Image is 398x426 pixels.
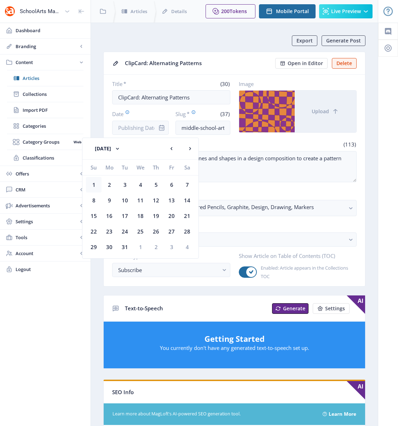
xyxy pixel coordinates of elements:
[23,122,83,129] span: Categories
[16,266,85,273] span: Logout
[148,192,164,208] div: 12
[326,38,361,44] span: Generate Post
[86,192,102,208] div: 8
[102,160,117,175] div: Mo
[16,43,78,50] span: Branding
[148,239,164,255] div: 2
[23,91,83,98] span: Collections
[16,27,85,34] span: Dashboard
[347,295,365,314] span: AI
[118,266,219,274] div: Subscribe
[288,61,323,66] span: Open in Editor
[86,239,102,255] div: 29
[112,110,161,118] label: Date
[164,239,179,255] div: 3
[112,388,134,396] span: SEO Info
[16,186,78,193] span: CRM
[112,263,230,277] button: Subscribe
[164,224,179,239] div: 27
[179,160,195,175] div: Sa
[117,224,133,239] div: 24
[171,8,187,15] span: Details
[292,35,317,46] button: Export
[16,59,78,66] span: Content
[20,4,62,19] div: SchoolArts Magazine
[7,134,83,150] a: Category GroupsWeb
[239,80,351,87] label: Image
[175,121,230,135] input: this-is-how-a-slug-looks-like
[164,192,179,208] div: 13
[148,177,164,192] div: 5
[16,170,78,177] span: Offers
[112,80,168,87] label: Title
[313,303,350,314] button: Settings
[117,239,133,255] div: 31
[268,303,308,314] a: New page
[23,106,83,114] span: Import PDF
[133,192,148,208] div: 11
[206,4,255,18] button: 200Tokens
[102,239,117,255] div: 30
[175,110,200,118] label: Slug
[257,264,357,281] span: Enabled: Article appears in the Collections TOC
[112,222,351,230] label: Classifications
[117,192,133,208] div: 10
[133,177,148,192] div: 4
[148,208,164,224] div: 19
[283,306,305,311] span: Generate
[239,252,351,259] label: Show Article on Table of Contents (TOC)
[179,192,195,208] div: 14
[332,58,357,69] button: Delete
[86,208,102,224] div: 15
[133,208,148,224] div: 18
[158,124,165,131] nb-icon: info
[86,224,102,239] div: 22
[325,306,345,311] span: Settings
[219,110,230,117] span: (37)
[111,333,358,344] h5: Getting Started
[179,224,195,239] div: 28
[112,200,357,216] button: Middle School, Assessment, Colored Pencils, Graphite, Design, Drawing, Markers
[118,203,345,211] nb-select-label: Middle School, Assessment, Colored Pencils, Graphite, Design, Drawing, Markers
[23,154,83,161] span: Classifications
[219,80,230,87] span: (30)
[7,150,83,166] a: Classifications
[133,160,148,175] div: We
[272,303,308,314] button: Generate
[86,177,102,192] div: 1
[296,38,313,44] span: Export
[7,118,83,134] a: Categories
[16,218,78,225] span: Settings
[102,208,117,224] div: 16
[88,142,128,156] button: [DATE]
[125,58,271,69] div: ClipCard: Alternating Patterns
[179,239,195,255] div: 4
[111,344,358,351] p: You currently don't have any generated text-to-speech set up.
[16,250,78,257] span: Account
[342,141,357,148] span: (113)
[276,8,309,14] span: Mobile Portal
[230,8,247,15] span: Tokens
[131,8,147,15] span: Articles
[164,208,179,224] div: 20
[133,224,148,239] div: 25
[112,121,169,135] input: Publishing Date
[319,4,373,18] button: Live Preview
[112,90,230,104] input: Type Article Title ...
[117,160,133,175] div: Tu
[112,232,357,247] button: Choose Classifications
[164,177,179,192] div: 6
[71,138,83,145] nb-badge: Web
[312,109,329,114] span: Upload
[133,239,148,255] div: 1
[179,208,195,224] div: 21
[16,202,78,209] span: Advertisements
[148,224,164,239] div: 26
[112,189,351,197] label: Categories
[308,303,350,314] a: New page
[148,160,164,175] div: Th
[331,8,361,14] span: Live Preview
[179,177,195,192] div: 7
[23,138,71,145] span: Category Groups
[23,75,83,82] span: Articles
